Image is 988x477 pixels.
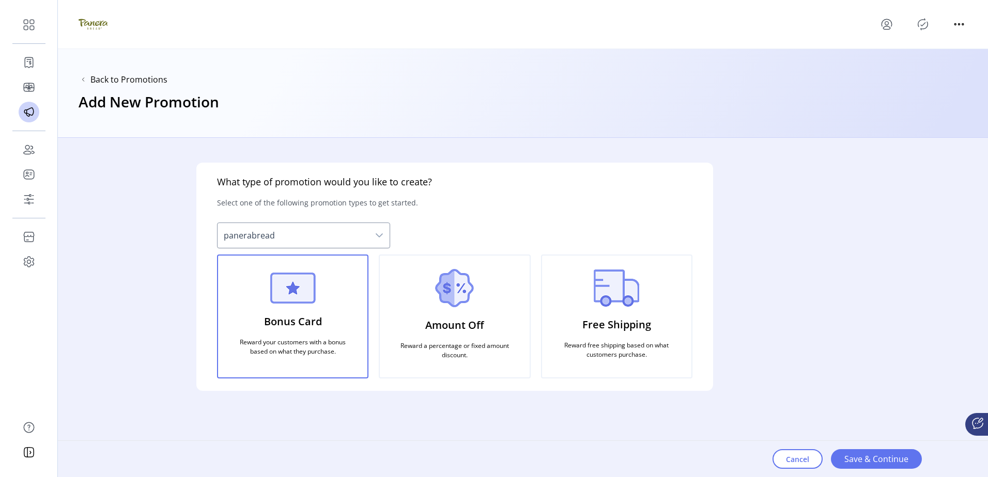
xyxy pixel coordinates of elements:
[217,175,432,189] h5: What type of promotion would you like to create?
[218,223,369,248] span: panerabread
[217,189,418,216] p: Select one of the following promotion types to get started.
[786,454,809,465] span: Cancel
[831,449,922,469] button: Save & Continue
[435,269,474,307] img: amount_off.png
[425,313,484,337] p: Amount Off
[915,16,931,33] button: Publisher Panel
[594,269,640,307] img: free_shipping.png
[369,223,390,248] div: dropdown trigger
[844,453,908,465] span: Save & Continue
[951,16,967,33] button: menu
[79,10,107,39] img: logo
[554,337,679,363] p: Reward free shipping based on what customers purchase.
[773,449,823,469] button: Cancel
[878,16,895,33] button: menu
[79,91,219,114] h3: Add New Promotion
[392,337,517,364] p: Reward a percentage or fixed amount discount.
[264,310,322,333] p: Bonus Card
[270,273,316,304] img: bonus_card.png
[582,313,651,337] p: Free Shipping
[230,333,355,360] p: Reward your customers with a bonus based on what they purchase.
[90,73,167,86] button: Back to Promotions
